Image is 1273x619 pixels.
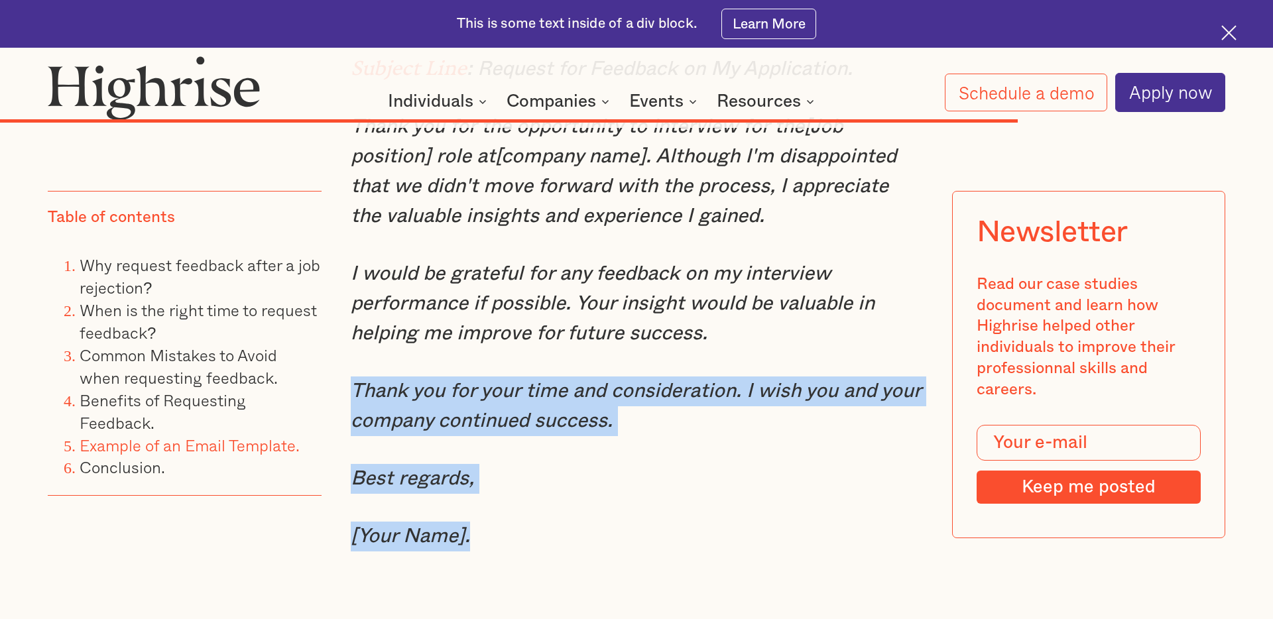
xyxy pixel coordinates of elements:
em: Thank you for your time and consideration. I wish you and your company continued success. [351,381,921,431]
a: Apply now [1115,73,1225,111]
em: Best regards, [351,469,474,488]
div: Individuals [388,93,491,109]
input: Keep me posted [977,471,1201,504]
a: Schedule a demo [945,74,1107,112]
div: Table of contents [48,207,175,229]
a: When is the right time to request feedback? [80,298,317,345]
a: Benefits of Requesting Feedback. [80,387,246,434]
a: Example of an Email Template. [80,432,300,457]
div: Read our case studies document and learn how Highrise helped other individuals to improve their p... [977,274,1201,400]
em: I would be grateful for any feedback on my interview performance if possible. Your insight would ... [351,264,875,343]
div: Companies [507,93,596,109]
img: Cross icon [1221,25,1237,40]
a: Conclusion. [80,455,165,479]
div: Companies [507,93,613,109]
em: Thank you for the opportunity to interview for the[Job position] role at[company name]. Although ... [351,117,896,226]
a: Common Mistakes to Avoid when requesting feedback. [80,343,278,390]
div: Individuals [388,93,473,109]
div: Events [629,93,701,109]
a: Learn More [721,9,816,38]
em: [Your Name]. [351,526,470,546]
div: Events [629,93,684,109]
div: Newsletter [977,215,1128,250]
div: Resources [717,93,801,109]
a: Why request feedback after a job rejection? [80,253,320,300]
input: Your e-mail [977,425,1201,461]
img: Highrise logo [48,56,261,120]
div: This is some text inside of a div block. [457,15,697,34]
div: Resources [717,93,818,109]
form: Modal Form [977,425,1201,504]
